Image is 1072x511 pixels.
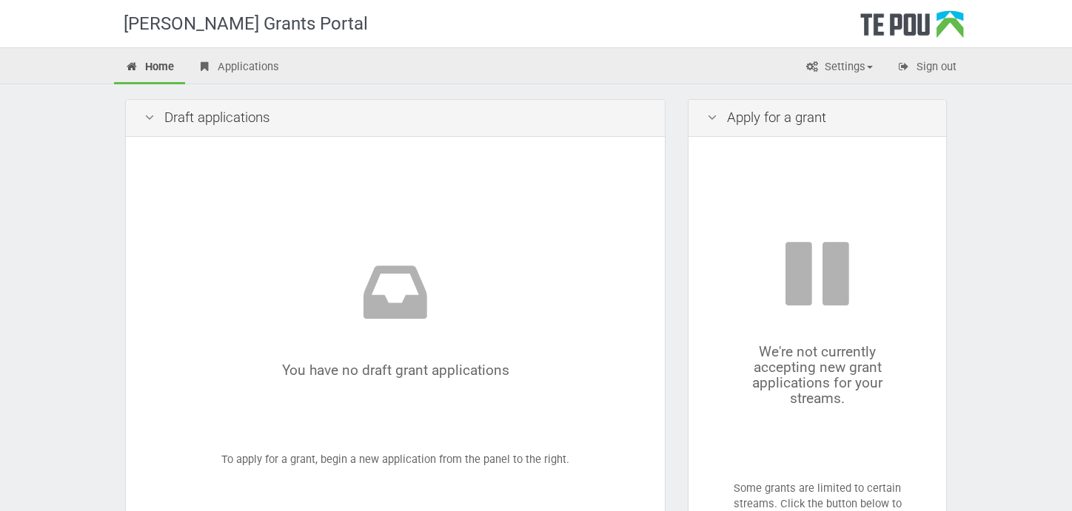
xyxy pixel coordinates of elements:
a: Home [114,52,185,84]
a: Sign out [885,52,968,84]
div: Te Pou Logo [860,10,964,47]
div: Apply for a grant [689,100,946,137]
a: Settings [794,52,884,84]
div: You have no draft grant applications [189,255,602,378]
a: Applications [187,52,290,84]
div: We're not currently accepting new grant applications for your streams. [733,237,902,407]
div: Draft applications [126,100,665,137]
